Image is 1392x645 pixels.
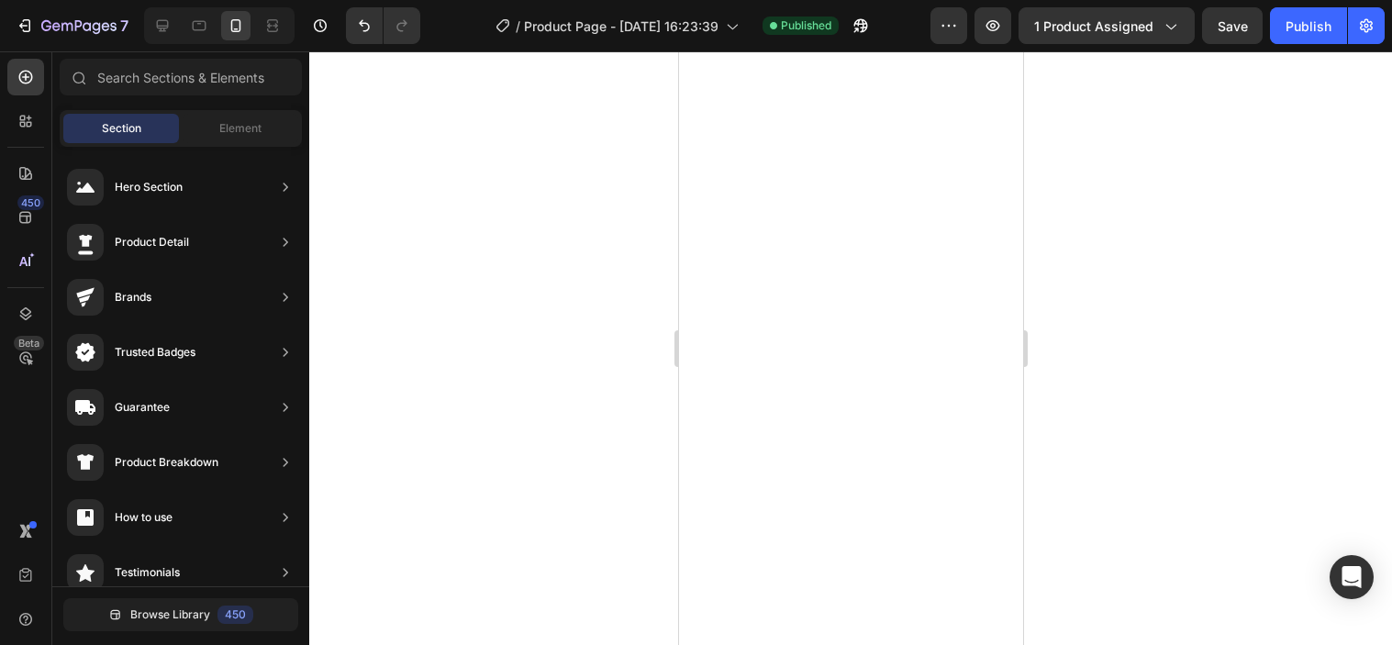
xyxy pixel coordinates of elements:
[1270,7,1347,44] button: Publish
[120,15,128,37] p: 7
[115,508,173,527] div: How to use
[217,606,253,624] div: 450
[115,453,218,472] div: Product Breakdown
[115,343,195,361] div: Trusted Badges
[63,598,298,631] button: Browse Library450
[102,120,141,137] span: Section
[346,7,420,44] div: Undo/Redo
[14,336,44,350] div: Beta
[1330,555,1374,599] div: Open Intercom Messenger
[115,563,180,582] div: Testimonials
[1286,17,1331,36] div: Publish
[679,51,1023,645] iframe: Design area
[115,398,170,417] div: Guarantee
[115,178,183,196] div: Hero Section
[1218,18,1248,34] span: Save
[1034,17,1153,36] span: 1 product assigned
[1019,7,1195,44] button: 1 product assigned
[219,120,262,137] span: Element
[1202,7,1263,44] button: Save
[60,59,302,95] input: Search Sections & Elements
[130,606,210,623] span: Browse Library
[115,233,189,251] div: Product Detail
[7,7,137,44] button: 7
[17,195,44,210] div: 450
[516,17,520,36] span: /
[115,288,151,306] div: Brands
[524,17,718,36] span: Product Page - [DATE] 16:23:39
[781,17,831,34] span: Published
